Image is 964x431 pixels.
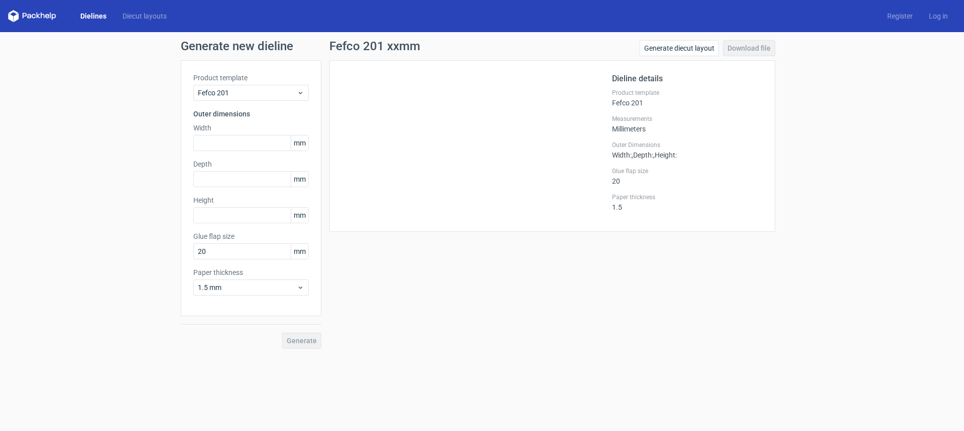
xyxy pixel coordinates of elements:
label: Width [193,123,309,133]
span: , Height : [653,151,677,159]
label: Glue flap size [612,167,763,175]
span: Fefco 201 [198,88,297,98]
div: 20 [612,167,763,185]
label: Product template [612,89,763,97]
a: Generate diecut layout [640,40,719,56]
a: Dielines [72,11,114,21]
h1: Generate new dieline [181,40,783,52]
span: , Depth : [632,151,653,159]
label: Product template [193,73,309,83]
label: Measurements [612,115,763,123]
label: Height [193,195,309,205]
a: Register [879,11,921,21]
div: Fefco 201 [612,89,763,107]
label: Paper thickness [612,193,763,201]
span: mm [291,172,308,187]
a: Diecut layouts [114,11,175,21]
h1: Fefco 201 xxmm [329,40,420,52]
a: Log in [921,11,956,21]
span: mm [291,135,308,151]
div: 1.5 [612,193,763,211]
span: mm [291,208,308,223]
span: Width : [612,151,632,159]
span: mm [291,244,308,259]
label: Outer Dimensions [612,141,763,149]
label: Paper thickness [193,267,309,277]
label: Depth [193,159,309,169]
label: Glue flap size [193,231,309,241]
div: Millimeters [612,115,763,133]
span: 1.5 mm [198,282,297,293]
h2: Dieline details [612,73,763,85]
h3: Outer dimensions [193,109,309,119]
